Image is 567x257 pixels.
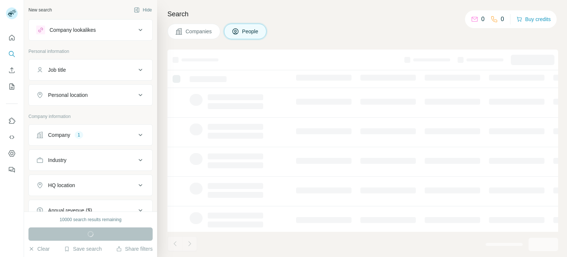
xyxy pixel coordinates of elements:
div: Personal location [48,91,88,99]
button: Company lookalikes [29,21,152,39]
button: Company1 [29,126,152,144]
button: Save search [64,245,102,253]
button: Quick start [6,31,18,44]
button: My lists [6,80,18,93]
span: People [242,28,259,35]
span: Companies [186,28,213,35]
button: Clear [28,245,50,253]
button: Dashboard [6,147,18,160]
p: 0 [501,15,504,24]
div: HQ location [48,182,75,189]
button: Buy credits [516,14,551,24]
button: Use Surfe on LinkedIn [6,114,18,128]
div: 10000 search results remaining [60,216,121,223]
div: Job title [48,66,66,74]
div: New search [28,7,52,13]
div: 1 [75,132,83,138]
div: Company lookalikes [50,26,96,34]
button: Job title [29,61,152,79]
div: Company [48,131,70,139]
button: Industry [29,151,152,169]
p: 0 [481,15,485,24]
button: Feedback [6,163,18,176]
button: Personal location [29,86,152,104]
p: Personal information [28,48,153,55]
h4: Search [167,9,558,19]
button: Share filters [116,245,153,253]
button: Use Surfe API [6,131,18,144]
p: Company information [28,113,153,120]
div: Annual revenue ($) [48,207,92,214]
button: Enrich CSV [6,64,18,77]
button: Hide [129,4,157,16]
div: Industry [48,156,67,164]
button: Search [6,47,18,61]
button: HQ location [29,176,152,194]
button: Annual revenue ($) [29,202,152,219]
